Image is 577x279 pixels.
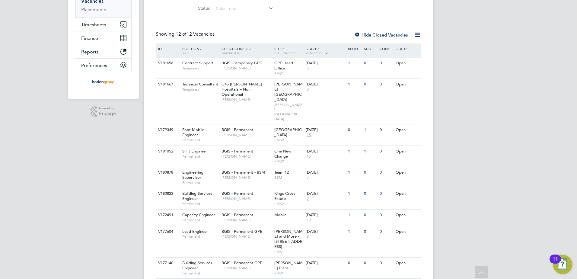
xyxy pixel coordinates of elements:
span: BGIS - Permanent [222,212,253,217]
a: Placements [81,7,106,12]
div: 0 [362,210,378,221]
span: FMS1 [274,249,303,254]
div: Sub [362,43,378,54]
div: Site / [273,43,304,58]
span: GPE Head Office [274,60,293,71]
span: [PERSON_NAME] [222,234,271,239]
span: [PERSON_NAME] [222,175,271,180]
div: 0 [362,58,378,69]
span: [PERSON_NAME] and More - [STREET_ADDRESS] [274,229,303,249]
span: Permanent [182,154,218,159]
div: V181052 [157,146,178,157]
span: Permanent [182,138,218,143]
div: [DATE] [306,229,345,234]
button: Open Resource Center, 11 new notifications [553,255,572,274]
label: Hide Closed Vacancies [354,32,408,38]
span: Technical Consultant [182,82,218,87]
div: V180823 [157,188,178,199]
div: Conf [378,43,394,54]
span: Preferences [81,63,107,68]
div: [DATE] [306,149,345,154]
span: [PERSON_NAME] [222,218,271,223]
span: 12 Vacancies [176,31,215,37]
div: 0 [378,167,394,178]
div: 1 [346,188,362,199]
span: Type [182,50,191,55]
div: 0 [346,258,362,269]
div: 1 [346,58,362,69]
div: V179349 [157,124,178,136]
span: FMS2 [274,138,303,143]
div: 1 [346,167,362,178]
span: [GEOGRAPHIC_DATA] [274,127,302,137]
div: Start / [304,43,346,59]
div: 1 [346,210,362,221]
div: 0 [378,258,394,269]
span: 19 [306,218,312,223]
span: [PERSON_NAME] [222,97,271,102]
span: Mobile [274,212,287,217]
div: 0 [362,167,378,178]
div: 1 [346,226,362,237]
div: V172491 [157,210,178,221]
div: 11 [553,259,558,267]
div: [DATE] [306,61,345,66]
button: Timesheets [75,18,131,31]
span: Powered by [99,106,116,111]
button: Finance [75,31,131,45]
span: Kings Cross Estate [274,191,295,201]
div: [DATE] [306,82,345,87]
span: 17 [306,266,312,271]
div: Client Config / [220,43,273,58]
a: Go to home page [75,78,132,88]
div: Reqd [346,43,362,54]
span: Capacity Engineer [182,212,215,217]
div: 0 [378,226,394,237]
div: 1 [346,146,362,157]
div: 1 [362,124,378,136]
div: 0 [362,226,378,237]
span: [PERSON_NAME] [222,266,271,271]
span: Reports [81,49,99,55]
button: Reports [75,45,131,58]
span: [PERSON_NAME][GEOGRAPHIC_DATA] [274,82,303,102]
div: Showing [156,31,216,37]
span: Finance [81,35,98,41]
span: Shift Engineer [182,149,207,154]
div: Open [394,258,420,269]
div: [DATE] [306,191,345,196]
div: Open [394,146,420,157]
span: FMS1 [274,271,303,276]
span: 15 [306,133,312,138]
div: V181667 [157,79,178,90]
input: Select one [214,5,273,13]
span: Site Group [274,50,295,55]
span: Building Services Engineer [182,191,212,201]
span: Engineering Supervisor [182,170,203,180]
span: BGIS - Permanent - BSM [222,170,265,175]
span: BGIS - Permanent GPE [222,260,262,265]
div: Open [394,124,420,136]
span: FMS2 [274,159,303,164]
span: [PERSON_NAME] [222,133,271,137]
span: Permanent [182,234,218,239]
div: Position / [178,43,220,58]
div: 1 [362,146,378,157]
span: [PERSON_NAME] [222,66,271,71]
button: Preferences [75,59,131,72]
span: 5 [306,66,310,71]
span: BGIS - Temporary GPE [222,60,262,66]
span: 7 [306,175,310,180]
div: 0 [362,188,378,199]
span: Foot Mobile Engineer [182,127,204,137]
span: [PERSON_NAME] Place [274,260,303,271]
label: Status [175,5,210,11]
div: Open [394,188,420,199]
div: 0 [378,79,394,90]
img: boden-group-logo-retina.png [90,78,117,88]
span: Building Services Engineer [182,260,212,271]
span: Contract Support [182,60,214,66]
span: [PERSON_NAME][GEOGRAPHIC_DATA] [274,102,303,121]
div: V181656 [157,58,178,69]
div: 0 [378,188,394,199]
